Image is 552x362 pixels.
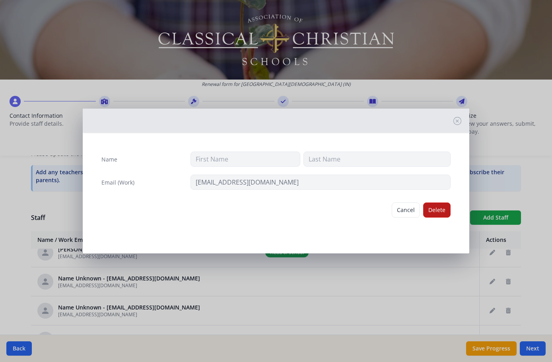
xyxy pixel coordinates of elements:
input: Last Name [303,152,451,167]
input: First Name [190,152,300,167]
button: Cancel [392,202,420,218]
label: Email (Work) [101,179,134,187]
button: Delete [423,202,451,218]
label: Name [101,156,117,163]
input: contact@site.com [190,175,450,190]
